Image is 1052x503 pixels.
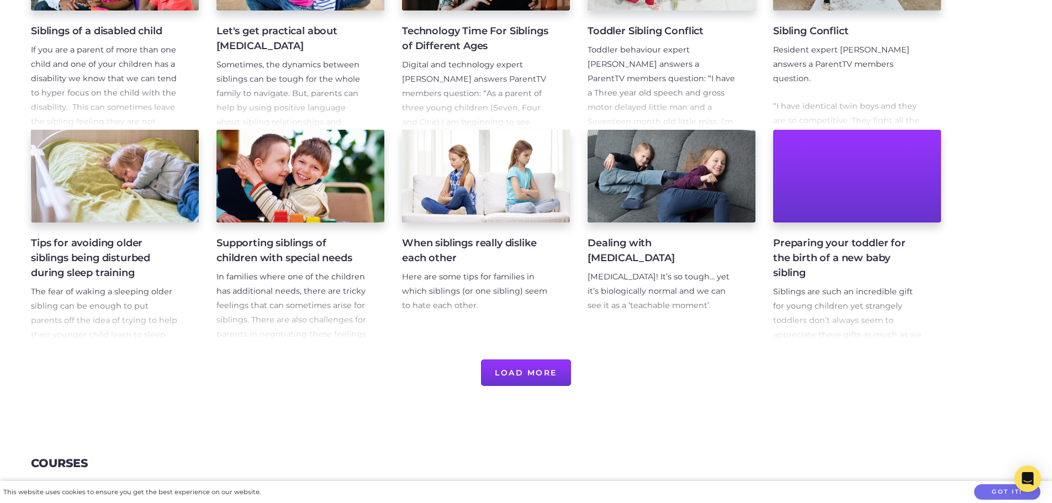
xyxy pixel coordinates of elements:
[402,60,552,427] : Digital and technology expert [PERSON_NAME] answers ParentTV members question: “As a parent of th...
[588,130,755,342] a: Dealing with [MEDICAL_DATA] [MEDICAL_DATA]! It’s so tough… yet it’s biologically normal and we ca...
[974,484,1040,500] button: Got it!
[773,285,923,457] p: Siblings are such an incredible gift for young children yet strangely toddlers don’t always seem ...
[402,270,552,313] p: Here are some tips for families in which siblings (or one sibling) seem to hate each other.
[588,236,738,266] h4: Dealing with [MEDICAL_DATA]
[1014,465,1041,492] div: Open Intercom Messenger
[216,24,367,54] h4: Let's get practical about [MEDICAL_DATA]
[481,359,571,386] button: Load More
[773,236,923,280] h4: Preparing your toddler for the birth of a new baby sibling
[402,130,570,342] a: When siblings really dislike each other Here are some tips for families in which siblings (or one...
[216,60,360,141] span: Sometimes, the dynamics between siblings can be tough for the whole family to navigate. But, pare...
[3,486,261,498] div: This website uses cookies to ensure you get the best experience on our website.
[773,101,923,283] span: “I have identical twin boys and they are so competitive. They fight all the time. I always dreame...
[31,24,181,39] h4: Siblings of a disabled child
[588,24,738,39] h4: Toddler Sibling Conflict
[402,236,552,266] h4: When siblings really dislike each other
[31,130,199,342] a: Tips for avoiding older siblings being disturbed during sleep training The fear of waking a sleep...
[31,43,181,143] p: If you are a parent of more than one child and one of your children has a disability we know that...
[216,236,367,266] h4: Supporting siblings of children with special needs
[216,130,384,342] a: Supporting siblings of children with special needs In families where one of the children has addi...
[773,130,941,342] a: Preparing your toddler for the birth of a new baby sibling Siblings are such an incredible gift f...
[588,270,738,313] p: [MEDICAL_DATA]! It’s so tough… yet it’s biologically normal and we can see it as a ‘teachable mom...
[402,24,552,54] h4: Technology Time For Siblings of Different Ages
[31,236,181,280] h4: Tips for avoiding older siblings being disturbed during sleep training
[31,457,88,470] h3: Courses
[588,43,738,444] p: Toddler behaviour expert [PERSON_NAME] answers a ParentTV members question: “I have a Three year ...
[773,43,923,86] p: Resident expert [PERSON_NAME] answers a ParentTV members question.
[773,24,923,39] h4: Sibling Conflict
[216,270,367,413] p: In families where one of the children has additional needs, there are tricky feelings that can so...
[31,285,181,385] p: The fear of waking a sleeping older sibling can be enough to put parents off the idea of trying t...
